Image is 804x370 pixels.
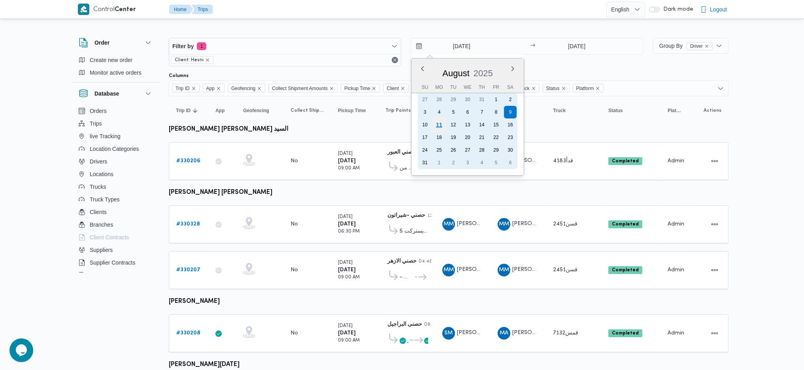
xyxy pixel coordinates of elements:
[476,144,488,156] div: day-28
[338,267,356,272] b: [DATE]
[442,264,455,276] div: Muhammad Manib Muhammad Abadalamuqusod
[461,131,474,144] div: day-20
[445,327,453,340] span: SM
[457,330,502,335] span: [PERSON_NAME]
[90,68,142,77] span: Monitor active orders
[90,270,109,280] span: Devices
[90,169,113,179] span: Locations
[717,85,724,92] button: Open list of options
[612,159,639,163] b: Completed
[546,84,560,93] span: Status
[442,218,455,231] div: Muhammad Manib Muhammad Abadalamuqusod
[427,214,449,218] small: 12:06 PM
[447,131,460,144] div: day-19
[372,86,376,91] button: Remove Pickup Time from selection in this group
[498,264,510,276] div: Mahmood Muhammad Ahmad Mahmood Khshan
[704,44,709,49] button: remove selected entity
[176,331,200,336] b: # 330208
[608,157,642,165] span: Completed
[90,55,132,65] span: Create new order
[90,106,107,116] span: Orders
[473,68,493,79] div: Button. Open the year selector. 2025 is currently selected.
[90,233,129,242] span: Client Contracts
[79,38,153,47] button: Order
[668,267,684,272] span: Admin
[90,258,135,267] span: Supplier Contracts
[78,4,89,15] img: X8yXhbKr1z7QwAAAABJRU5ErkJggg==
[605,104,657,117] button: Status
[192,107,198,114] svg: Sorted in descending order
[329,86,334,91] button: Remove Collect Shipment Amounts from selection in this group
[79,89,153,98] button: Database
[708,155,721,167] button: Actions
[476,82,488,93] div: Th
[197,42,206,50] span: 1 active filters
[490,82,502,93] div: Fr
[510,66,516,72] button: Next month
[553,158,573,163] span: قدأ4183
[72,105,159,276] div: Database
[461,93,474,106] div: day-30
[172,41,194,51] span: Filter by
[205,58,210,62] button: remove selected entity
[203,84,225,92] span: App
[612,331,639,336] b: Completed
[433,82,445,93] div: Mo
[512,330,557,335] span: [PERSON_NAME]
[418,93,517,169] div: month-2025-08
[90,144,139,154] span: Location Categories
[243,107,269,114] span: Geofencing
[490,118,502,131] div: day-15
[608,329,642,337] span: Completed
[338,275,360,280] small: 09:00 AM
[387,322,422,327] b: حصنى البراجيل
[176,107,191,114] span: Trip ID; Sorted in descending order
[504,93,517,106] div: day-2
[390,55,400,65] button: Remove
[75,218,156,231] button: Branches
[461,106,474,118] div: day-6
[344,84,370,93] span: Pickup Time
[500,327,508,340] span: MA
[75,66,156,79] button: Monitor active orders
[75,54,156,66] button: Create new order
[612,222,639,227] b: Completed
[173,104,204,117] button: Trip IDSorted in descending order
[268,84,338,92] span: Collect Shipment Amounts
[212,104,232,117] button: App
[538,38,616,54] input: Press the down key to open a popover containing a calendar.
[72,54,159,82] div: Order
[447,144,460,156] div: day-26
[338,152,353,156] small: [DATE]
[553,267,578,272] span: قسن2451
[75,244,156,256] button: Suppliers
[75,231,156,244] button: Client Contracts
[461,144,474,156] div: day-27
[387,259,417,264] b: حصني الازهر
[169,38,401,54] button: Filter by1 active filters
[240,104,279,117] button: Geofencing
[419,131,431,144] div: day-17
[708,264,721,276] button: Actions
[338,229,360,234] small: 06:30 PM
[176,156,200,166] a: #330206
[708,218,721,231] button: Actions
[419,106,431,118] div: day-3
[90,157,107,166] span: Drivers
[504,82,517,93] div: Sa
[338,166,360,171] small: 09:00 AM
[215,107,225,114] span: App
[668,331,684,336] span: Admin
[424,323,445,327] small: 08:09 PM
[490,144,502,156] div: day-29
[476,106,488,118] div: day-7
[94,89,119,98] h3: Database
[433,144,445,156] div: day-25
[291,221,298,228] div: No
[433,106,445,118] div: day-4
[433,93,445,106] div: day-28
[387,84,399,93] span: Client
[75,117,156,130] button: Trips
[573,84,604,92] span: Platform
[231,84,255,93] span: Geofencing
